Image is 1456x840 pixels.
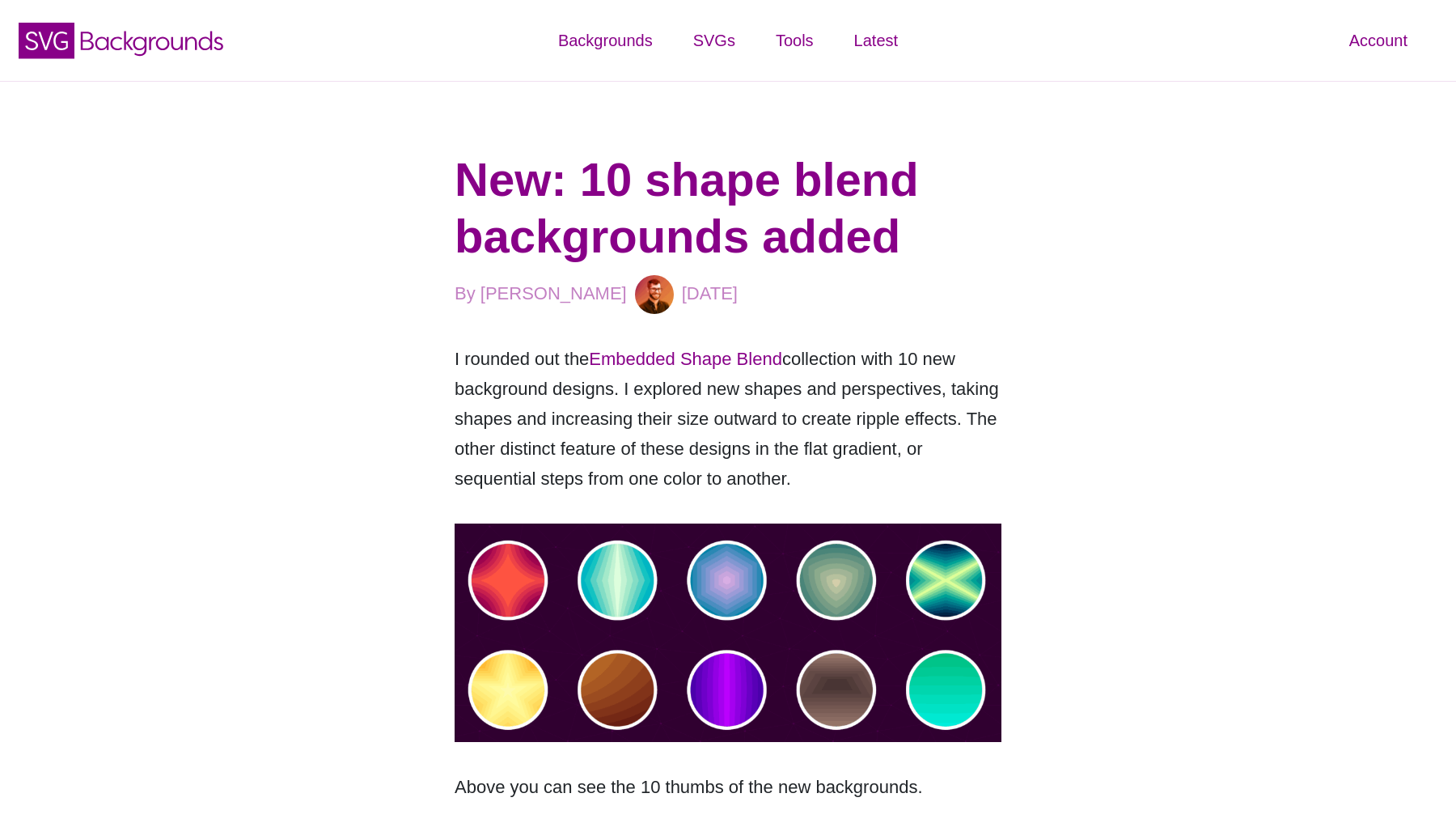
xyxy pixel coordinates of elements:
h1: New: 10 shape blend backgrounds added [455,151,1001,264]
a: Account [1329,16,1428,65]
img: Matt Visiwig Portrait [635,275,674,314]
p: I rounded out the collection with 10 new background designs. I explored new shapes and perspectiv... [455,344,1001,494]
a: Backgrounds [538,16,673,65]
p: Above you can see the 10 thumbs of the new backgrounds. [455,772,1001,802]
a: Embedded Shape Blend [589,349,782,369]
a: Tools [756,16,834,65]
a: Latest [834,16,918,65]
a: By [PERSON_NAME] [455,283,682,303]
a: SVGs [673,16,756,65]
p: [DATE] [455,275,1001,314]
img: 10 circular thumbs of the colorful backgrounds added [455,524,1001,742]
